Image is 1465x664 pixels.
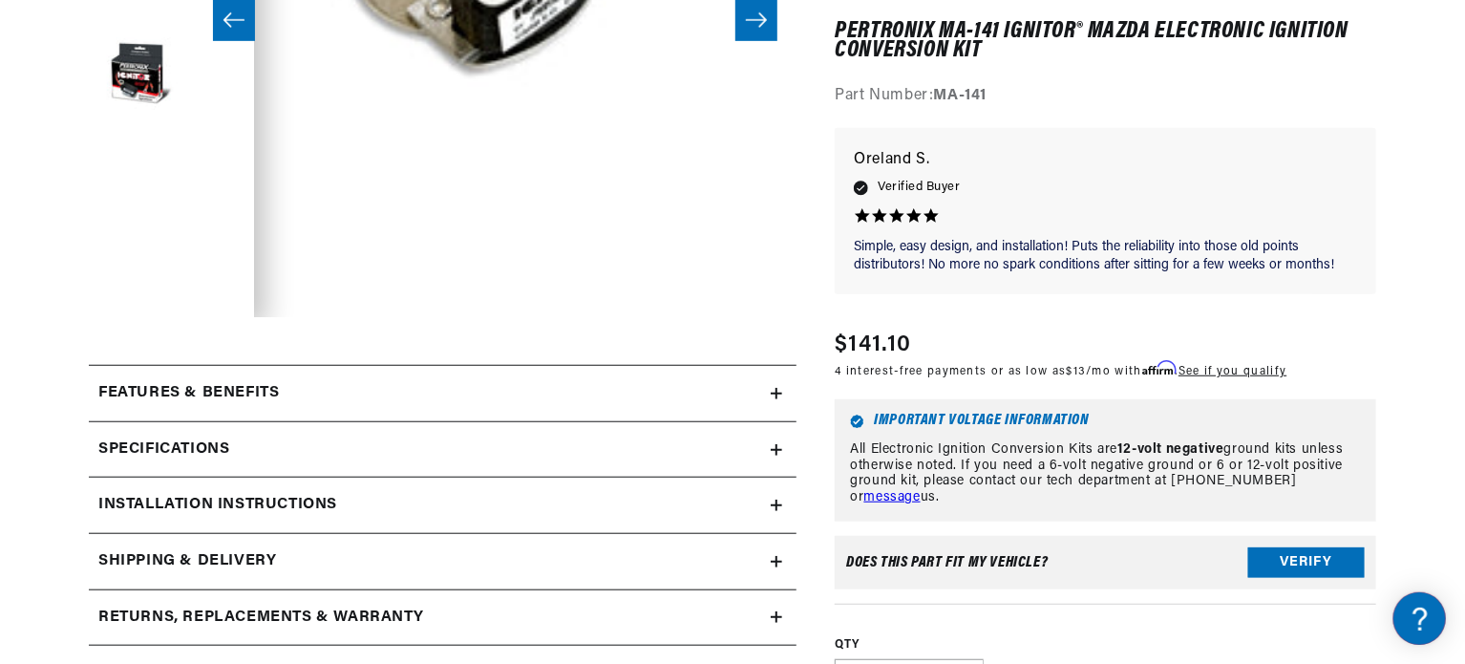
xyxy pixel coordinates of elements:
a: message [864,490,921,504]
div: Does This part fit My vehicle? [846,555,1048,570]
button: Contact Us [19,511,363,545]
h6: Important Voltage Information [850,415,1361,429]
div: Shipping [19,290,363,309]
summary: Specifications [89,422,796,478]
span: Verified Buyer [878,178,960,199]
summary: Shipping & Delivery [89,534,796,589]
span: Affirm [1142,361,1176,375]
div: Payment, Pricing, and Promotions [19,448,363,466]
a: Orders FAQ [19,398,363,428]
p: 4 interest-free payments or as low as /mo with . [835,362,1286,380]
summary: Installation instructions [89,478,796,533]
a: Payment, Pricing, and Promotions FAQ [19,478,363,507]
p: All Electronic Ignition Conversion Kits are ground kits unless otherwise noted. If you need a 6-v... [850,442,1361,506]
strong: 12-volt negative [1117,442,1224,457]
h1: PerTronix MA-141 Ignitor® Mazda Electronic Ignition Conversion Kit [835,22,1376,61]
a: Shipping FAQs [19,320,363,350]
h2: Features & Benefits [98,381,279,406]
span: $141.10 [835,328,911,362]
a: FAQs [19,242,363,271]
div: Part Number: [835,85,1376,110]
div: Ignition Products [19,133,363,151]
strong: MA-141 [934,89,987,104]
summary: Features & Benefits [89,366,796,421]
a: POWERED BY ENCHANT [263,550,368,568]
summary: Returns, Replacements & Warranty [89,590,796,646]
p: Simple, easy design, and installation! Puts the reliability into those old points distributors! N... [854,238,1357,275]
button: Verify [1248,547,1365,578]
h2: Shipping & Delivery [98,549,276,574]
p: Oreland S. [854,147,1357,174]
h2: Installation instructions [98,493,337,518]
span: $13 [1067,366,1087,377]
h2: Returns, Replacements & Warranty [98,606,424,631]
div: JBA Performance Exhaust [19,211,363,229]
h2: Specifications [98,438,229,462]
a: FAQ [19,162,363,192]
div: Orders [19,369,363,387]
a: See if you qualify - Learn more about Affirm Financing (opens in modal) [1178,366,1286,377]
button: Load image 4 in gallery view [89,30,184,125]
label: QTY [835,637,1376,653]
